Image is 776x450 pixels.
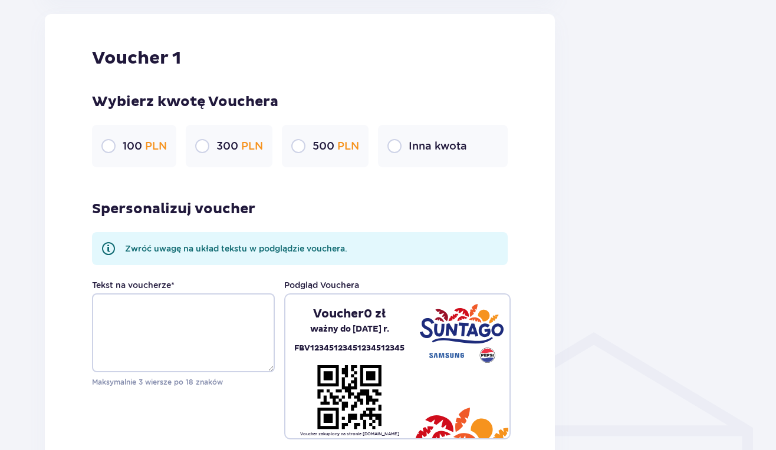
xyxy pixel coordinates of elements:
p: Zwróć uwagę na układ tekstu w podglądzie vouchera. [125,243,347,254]
p: Voucher zakupiony na stronie [DOMAIN_NAME] [300,431,399,437]
p: Inna kwota [409,139,467,153]
p: Maksymalnie 3 wiersze po 18 znaków [92,377,275,388]
span: PLN [241,140,263,152]
span: PLN [145,140,167,152]
p: Voucher 0 zł [313,306,386,322]
p: Voucher 1 [92,47,181,70]
span: PLN [337,140,359,152]
p: Wybierz kwotę Vouchera [92,93,508,111]
p: 100 [123,139,167,153]
p: 300 [216,139,263,153]
p: FBV12345123451234512345 [294,342,405,355]
label: Tekst na voucherze * [92,279,175,291]
p: 500 [313,139,359,153]
p: Podgląd Vouchera [284,279,359,291]
p: Spersonalizuj voucher [92,200,255,218]
img: Suntago - Samsung - Pepsi [420,304,504,363]
p: ważny do [DATE] r. [310,322,389,337]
